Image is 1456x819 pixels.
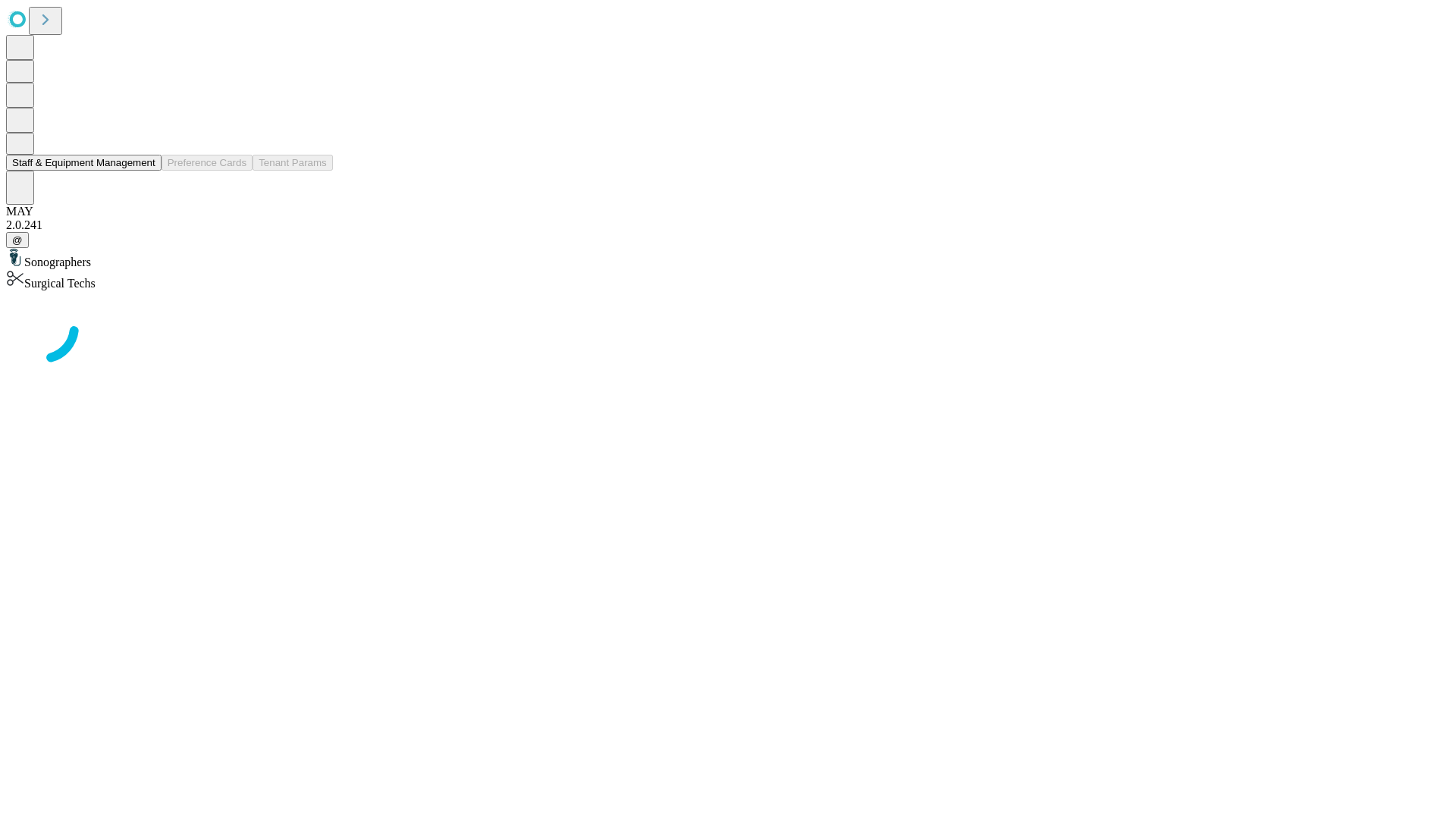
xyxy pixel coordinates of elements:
[6,205,1450,218] div: MAY
[12,234,23,246] span: @
[6,269,1450,290] div: Surgical Techs
[6,155,162,171] button: Staff & Equipment Management
[6,232,29,248] button: @
[253,155,333,171] button: Tenant Params
[162,155,253,171] button: Preference Cards
[6,218,1450,232] div: 2.0.241
[6,248,1450,269] div: Sonographers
